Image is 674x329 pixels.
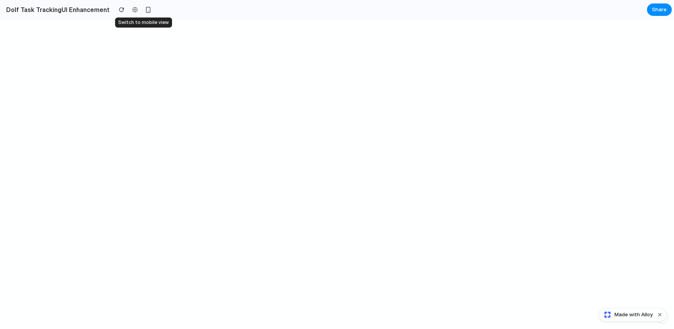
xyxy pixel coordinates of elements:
[655,310,664,319] button: Dismiss watermark
[614,311,653,319] span: Made with Alloy
[647,3,672,16] button: Share
[115,17,172,27] div: Switch to mobile view
[3,5,110,14] h2: Dolf Task TrackingUI Enhancement
[599,311,653,319] a: Made with Alloy
[652,6,667,14] span: Share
